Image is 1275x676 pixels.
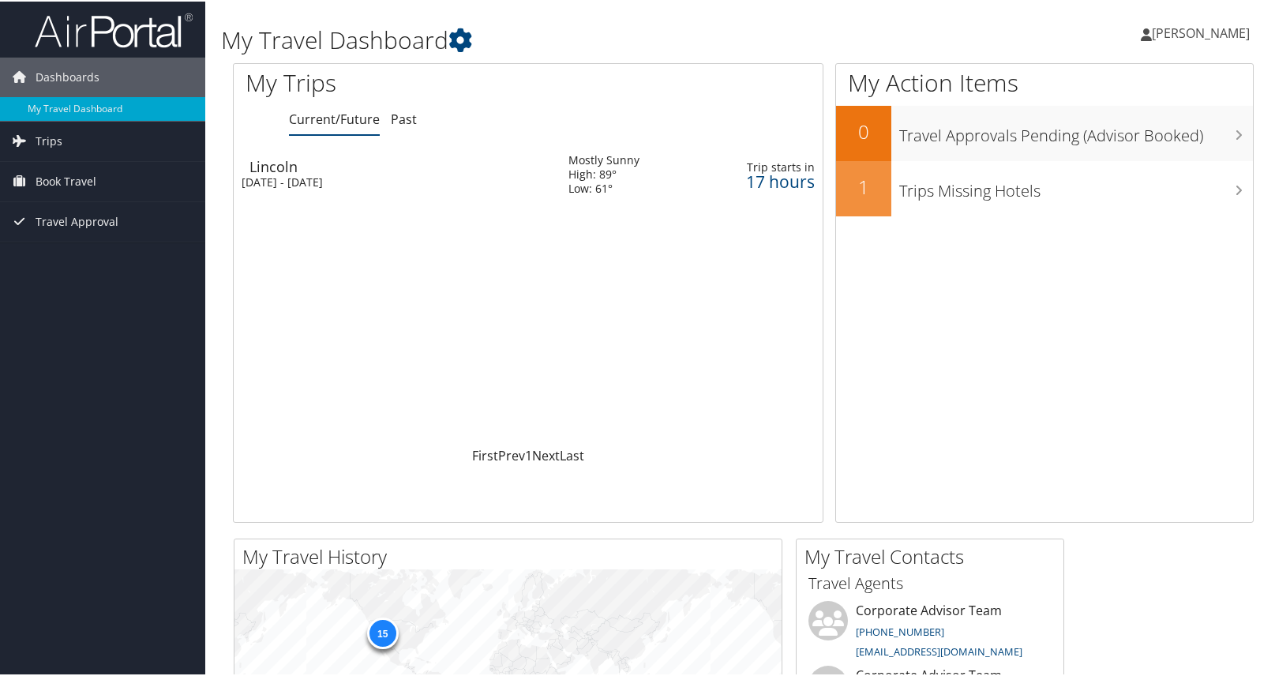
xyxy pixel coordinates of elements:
span: [PERSON_NAME] [1152,23,1250,40]
h3: Travel Agents [808,571,1052,593]
a: Current/Future [289,109,380,126]
a: [EMAIL_ADDRESS][DOMAIN_NAME] [856,643,1022,657]
h3: Travel Approvals Pending (Advisor Booked) [899,115,1253,145]
div: Mostly Sunny [568,152,639,166]
span: Book Travel [36,160,96,200]
h2: My Travel Contacts [804,542,1063,569]
h2: 1 [836,172,891,199]
div: [DATE] - [DATE] [242,174,545,188]
a: Next [532,445,560,463]
a: [PHONE_NUMBER] [856,623,944,637]
a: First [472,445,498,463]
h3: Trips Missing Hotels [899,171,1253,201]
span: Trips [36,120,62,160]
li: Corporate Advisor Team [801,599,1059,664]
div: Lincoln [249,158,553,172]
a: Past [391,109,417,126]
div: High: 89° [568,166,639,180]
a: [PERSON_NAME] [1141,8,1266,55]
img: airportal-logo.png [35,10,193,47]
h1: My Travel Dashboard [221,22,917,55]
div: 17 hours [713,173,815,187]
div: Low: 61° [568,180,639,194]
div: Trip starts in [713,159,815,173]
a: Last [560,445,584,463]
span: Travel Approval [36,201,118,240]
div: 15 [366,616,398,648]
h1: My Trips [246,65,565,98]
h1: My Action Items [836,65,1253,98]
h2: 0 [836,117,891,144]
a: 1 [525,445,532,463]
span: Dashboards [36,56,99,96]
a: 0Travel Approvals Pending (Advisor Booked) [836,104,1253,160]
a: Prev [498,445,525,463]
h2: My Travel History [242,542,782,569]
a: 1Trips Missing Hotels [836,160,1253,215]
